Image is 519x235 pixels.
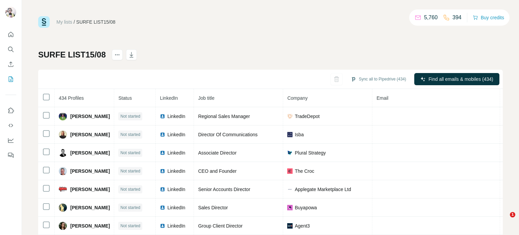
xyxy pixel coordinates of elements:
[120,223,140,229] span: Not started
[295,204,317,211] span: Buyapowa
[376,95,388,101] span: Email
[414,73,499,85] button: Find all emails & mobiles (434)
[120,132,140,138] span: Not started
[59,95,84,101] span: 434 Profiles
[287,187,293,192] img: company-logo
[295,131,303,138] span: Isba
[295,222,310,229] span: Agent3
[167,113,185,120] span: LinkedIn
[59,222,67,230] img: Avatar
[120,186,140,192] span: Not started
[5,149,16,161] button: Feedback
[198,168,237,174] span: CEO and Founder
[198,150,237,156] span: Associate Director
[70,113,110,120] span: [PERSON_NAME]
[198,95,214,101] span: Job title
[59,112,67,120] img: Avatar
[496,212,512,228] iframe: Intercom live chat
[160,150,165,156] img: LinkedIn logo
[295,186,351,193] span: Applegate Marketplace Ltd
[5,43,16,55] button: Search
[120,168,140,174] span: Not started
[287,205,293,210] img: company-logo
[112,49,123,60] button: actions
[59,149,67,157] img: Avatar
[70,149,110,156] span: [PERSON_NAME]
[160,223,165,229] img: LinkedIn logo
[198,187,250,192] span: Senior Accounts Director
[160,187,165,192] img: LinkedIn logo
[167,168,185,174] span: LinkedIn
[59,167,67,175] img: Avatar
[74,19,75,25] li: /
[167,204,185,211] span: LinkedIn
[160,132,165,137] img: LinkedIn logo
[38,16,50,28] img: Surfe Logo
[59,204,67,212] img: Avatar
[76,19,116,25] div: SURFE LIST15/08
[287,114,293,119] img: company-logo
[295,168,314,174] span: The Croc
[5,58,16,70] button: Enrich CSV
[5,134,16,146] button: Dashboard
[287,223,293,229] img: company-logo
[167,149,185,156] span: LinkedIn
[198,114,250,119] span: Regional Sales Manager
[287,150,293,156] img: company-logo
[473,13,504,22] button: Buy credits
[198,132,257,137] span: Director Of Communications
[59,185,67,193] img: Avatar
[424,14,438,22] p: 5,760
[160,168,165,174] img: LinkedIn logo
[198,205,228,210] span: Sales Director
[5,7,16,18] img: Avatar
[346,74,411,84] button: Sync all to Pipedrive (434)
[287,95,307,101] span: Company
[38,49,106,60] h1: SURFE LIST15/08
[70,168,110,174] span: [PERSON_NAME]
[167,222,185,229] span: LinkedIn
[120,205,140,211] span: Not started
[5,73,16,85] button: My lists
[167,186,185,193] span: LinkedIn
[160,95,178,101] span: LinkedIn
[70,186,110,193] span: [PERSON_NAME]
[70,204,110,211] span: [PERSON_NAME]
[295,113,319,120] span: TradeDepot
[70,222,110,229] span: [PERSON_NAME]
[510,212,515,217] span: 1
[167,131,185,138] span: LinkedIn
[5,104,16,117] button: Use Surfe on LinkedIn
[295,149,326,156] span: Plural Strategy
[5,119,16,132] button: Use Surfe API
[198,223,243,229] span: Group Client Director
[120,113,140,119] span: Not started
[59,131,67,139] img: Avatar
[5,28,16,41] button: Quick start
[160,205,165,210] img: LinkedIn logo
[428,76,493,83] span: Find all emails & mobiles (434)
[287,132,293,137] img: company-logo
[287,168,293,174] img: company-logo
[452,14,462,22] p: 394
[160,114,165,119] img: LinkedIn logo
[120,150,140,156] span: Not started
[70,131,110,138] span: [PERSON_NAME]
[56,19,72,25] a: My lists
[118,95,132,101] span: Status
